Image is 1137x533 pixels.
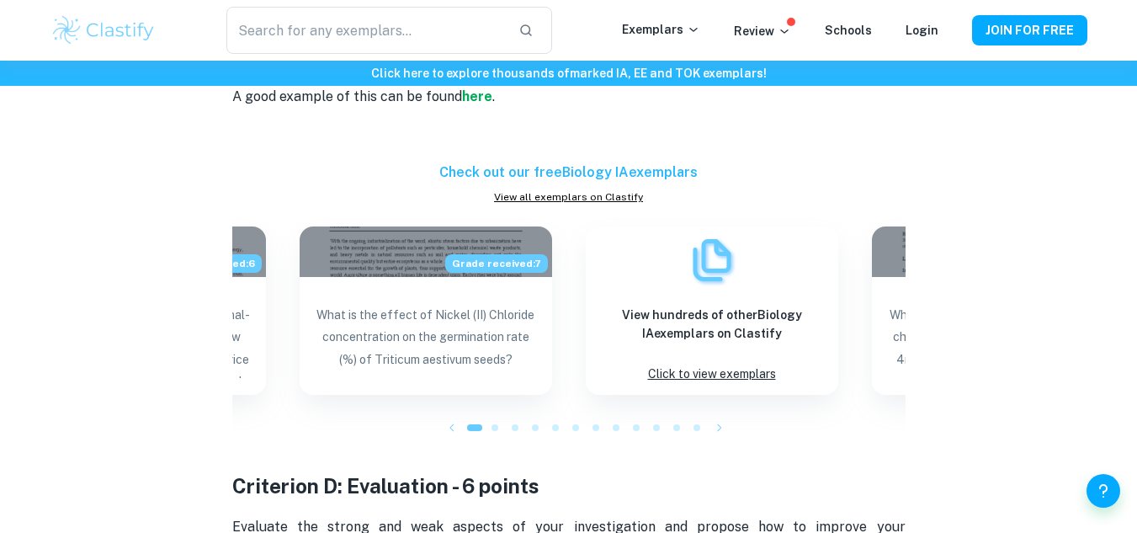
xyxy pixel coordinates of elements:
a: View all exemplars on Clastify [232,189,906,205]
img: Exemplars [687,235,737,285]
span: . [492,88,495,104]
p: Exemplars [622,20,700,39]
a: Blog exemplar: What is the effect of increasing iron (IWhat is the effect of increasing iron (III... [872,227,1124,395]
p: Review [734,22,791,40]
p: Click to view exemplars [648,363,776,386]
a: here [462,88,492,104]
a: ExemplarsView hundreds of otherBiology IAexemplars on ClastifyClick to view exemplars [586,227,838,395]
a: Schools [825,24,872,37]
button: Help and Feedback [1087,474,1120,508]
h6: Click here to explore thousands of marked IA, EE and TOK exemplars ! [3,64,1134,83]
strong: Criterion D: Evaluation - 6 points [232,474,539,498]
a: Blog exemplar: What is the effect of Nickel (II) ChloriGrade received:7What is the effect of Nick... [300,227,552,395]
button: JOIN FOR FREE [972,15,1087,45]
h6: Check out our free Biology IA exemplars [232,163,906,183]
p: What is the effect of Nickel (II) Chloride concentration on the germination rate (%) of Triticum ... [313,304,539,378]
p: What is the effect of increasing iron (III) chloride concentration (0 mg/L, 2mg/L, 4mg/L, 6mg/L, ... [885,304,1111,378]
span: Grade received: 7 [445,254,548,273]
input: Search for any exemplars... [226,7,504,54]
span: A good example of this can be found [232,88,462,104]
a: Login [906,24,938,37]
img: Clastify logo [50,13,157,47]
h6: View hundreds of other Biology IA exemplars on Clastify [599,306,825,343]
